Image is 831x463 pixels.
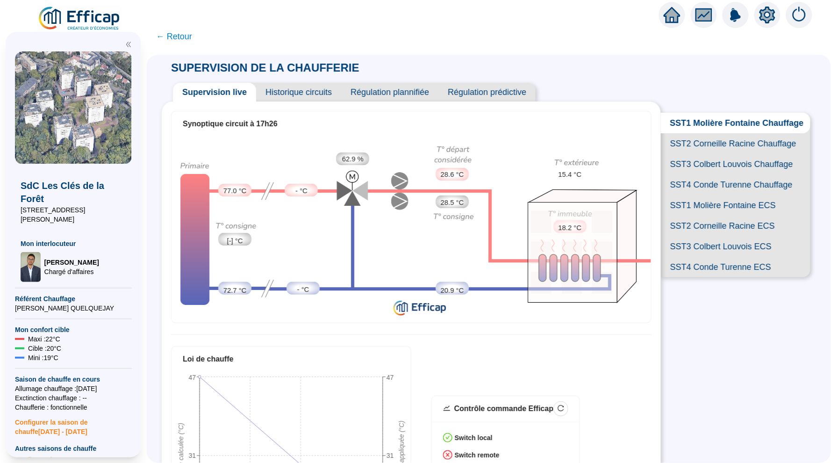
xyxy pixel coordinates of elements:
[44,258,99,267] span: [PERSON_NAME]
[661,195,810,216] span: SST1 Molière Fontaine ECS
[661,257,810,277] span: SST4 Conde Turenne ECS
[387,374,394,382] tspan: 47
[28,334,60,344] span: Maxi : 22 °C
[156,30,192,43] span: ← Retour
[44,267,99,276] span: Chargé d'affaires
[125,41,132,48] span: double-left
[443,405,451,412] span: stock
[759,7,776,23] span: setting
[15,412,132,436] span: Configurer la saison de chauffe [DATE] - [DATE]
[183,354,400,365] div: Loi de chauffe
[723,2,749,28] img: alerts
[695,7,712,23] span: fund
[172,137,651,320] img: circuit-supervision.724c8d6b72cc0638e748.png
[21,205,126,224] span: [STREET_ADDRESS][PERSON_NAME]
[28,353,58,362] span: Mini : 19 °C
[454,403,553,414] div: Contrôle commande Efficap
[661,174,810,195] span: SST4 Conde Turenne Chauffage
[15,403,132,412] span: Chaufferie : fonctionnelle
[223,186,247,196] span: 77.0 °C
[256,83,341,101] span: Historique circuits
[441,197,464,208] span: 28.5 °C
[183,118,640,130] div: Synoptique circuit à 17h26
[443,433,452,442] span: check-circle
[15,375,132,384] span: Saison de chauffe en cours
[37,6,122,32] img: efficap energie logo
[15,325,132,334] span: Mon confort cible
[295,186,308,196] span: - °C
[227,236,243,246] span: [-] °C
[341,83,438,101] span: Régulation plannifiée
[387,452,394,459] tspan: 31
[21,239,126,248] span: Mon interlocuteur
[297,284,309,295] span: - °C
[21,179,126,205] span: SdC Les Clés de la Forêt
[664,7,681,23] span: home
[661,133,810,154] span: SST2 Corneille Racine Chauffage
[661,154,810,174] span: SST3 Colbert Louvois Chauffage
[438,83,536,101] span: Régulation prédictive
[443,450,452,460] span: close-circle
[455,434,493,441] strong: Switch local
[15,304,132,313] span: [PERSON_NAME] QUELQUEJAY
[441,285,464,296] span: 20.9 °C
[188,374,196,382] tspan: 47
[173,83,256,101] span: Supervision live
[223,285,247,296] span: 72.7 °C
[188,452,196,459] tspan: 31
[15,294,132,304] span: Référent Chauffage
[661,216,810,236] span: SST2 Corneille Racine ECS
[15,444,132,453] span: Autres saisons de chauffe
[455,451,500,459] strong: Switch remote
[21,252,41,282] img: Chargé d'affaires
[558,405,564,412] span: reload
[28,344,61,353] span: Cible : 20 °C
[661,236,810,257] span: SST3 Colbert Louvois ECS
[559,169,582,180] span: 15.4 °C
[15,393,132,403] span: Exctinction chauffage : --
[162,61,369,74] span: SUPERVISION DE LA CHAUFFERIE
[342,154,364,164] span: 62.9 %
[786,2,812,28] img: alerts
[172,137,651,320] div: Synoptique
[15,384,132,393] span: Allumage chauffage : [DATE]
[661,113,810,133] span: SST1 Molière Fontaine Chauffage
[441,169,464,180] span: 28.6 °C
